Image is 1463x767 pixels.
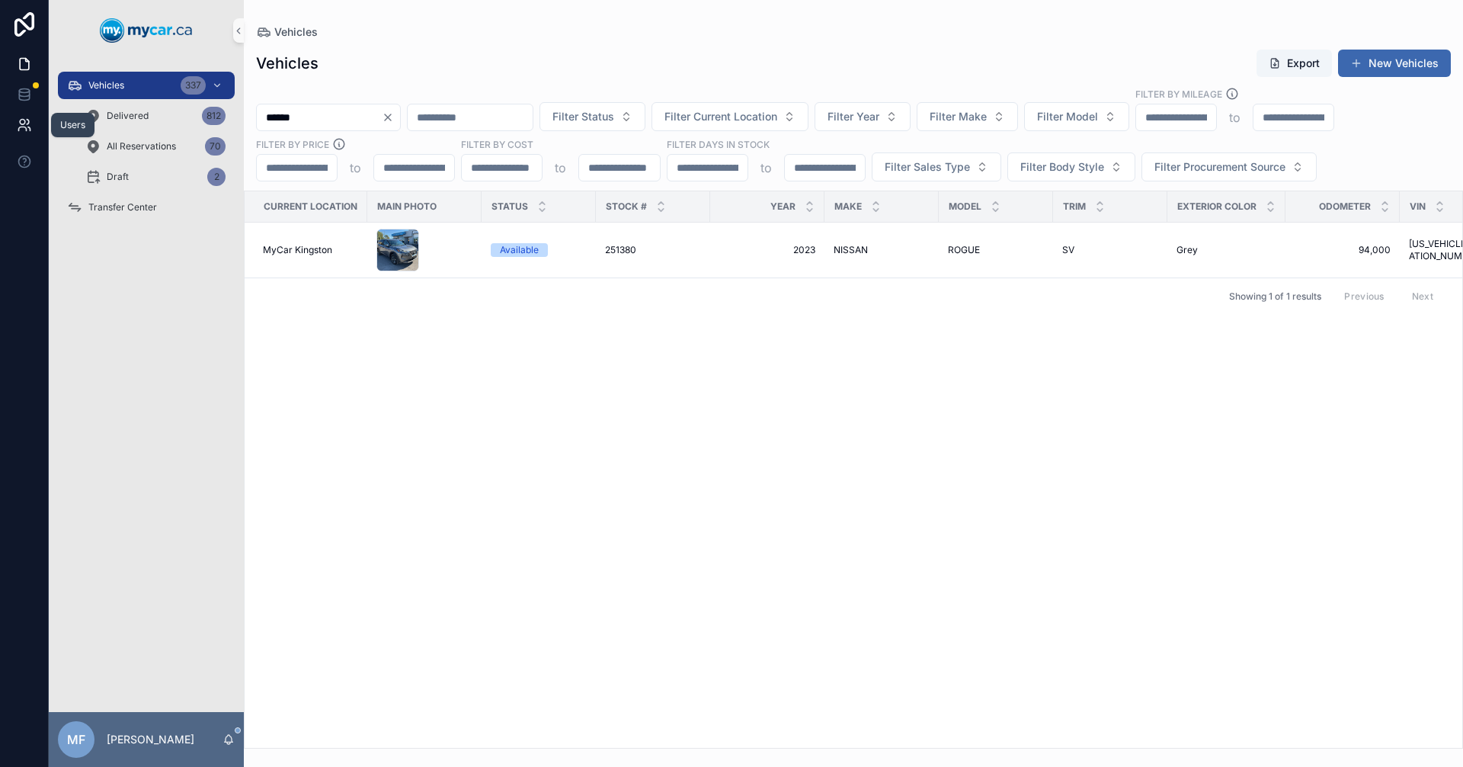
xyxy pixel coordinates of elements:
button: Select Button [815,102,911,131]
a: NISSAN [834,244,930,256]
span: Grey [1176,244,1198,256]
span: Make [834,201,862,213]
div: 337 [181,76,206,95]
h1: Vehicles [256,53,319,74]
span: MF [67,730,85,749]
div: 2 [207,168,226,186]
span: Main Photo [377,201,437,213]
button: Select Button [539,102,645,131]
p: to [555,159,566,177]
label: FILTER BY COST [461,137,533,151]
span: Filter Model [1037,109,1098,124]
span: Filter Make [930,109,987,124]
a: SV [1062,244,1158,256]
span: Transfer Center [88,201,157,213]
div: 812 [202,107,226,125]
p: to [760,159,772,177]
span: Trim [1063,201,1086,213]
span: Vehicles [88,79,124,91]
button: Select Button [917,102,1018,131]
span: 251380 [605,244,636,256]
span: Filter Status [552,109,614,124]
span: ROGUE [948,244,980,256]
a: 2023 [719,244,815,256]
span: Model [949,201,981,213]
span: Current Location [264,201,357,213]
span: Vehicles [274,24,318,40]
a: 251380 [605,244,701,256]
span: Exterior Color [1177,201,1257,213]
a: Draft2 [76,163,235,191]
p: to [1229,108,1241,127]
span: Filter Sales Type [885,159,970,175]
span: SV [1062,244,1074,256]
span: Showing 1 of 1 results [1229,290,1321,303]
button: Select Button [872,152,1001,181]
label: Filter By Mileage [1135,87,1222,101]
a: Grey [1176,244,1276,256]
button: New Vehicles [1338,50,1451,77]
a: Delivered812 [76,102,235,130]
a: Transfer Center [58,194,235,221]
button: Select Button [1024,102,1129,131]
a: 94,000 [1295,244,1391,256]
label: FILTER BY PRICE [256,137,329,151]
a: Available [491,243,587,257]
span: MyCar Kingston [263,244,332,256]
a: Vehicles337 [58,72,235,99]
span: Filter Procurement Source [1154,159,1285,175]
label: Filter Days In Stock [667,137,770,151]
div: Available [500,243,539,257]
span: All Reservations [107,140,176,152]
span: Draft [107,171,129,183]
span: Year [770,201,796,213]
a: All Reservations70 [76,133,235,160]
a: Vehicles [256,24,318,40]
span: Status [491,201,528,213]
span: Filter Body Style [1020,159,1104,175]
span: NISSAN [834,244,868,256]
p: [PERSON_NAME] [107,732,194,747]
span: Stock # [606,201,647,213]
span: Delivered [107,110,149,122]
button: Select Button [1007,152,1135,181]
a: ROGUE [948,244,1044,256]
span: Filter Year [828,109,879,124]
button: Select Button [1141,152,1317,181]
span: Odometer [1319,201,1371,213]
div: scrollable content [49,61,244,241]
span: Filter Current Location [664,109,777,124]
a: MyCar Kingston [263,244,358,256]
img: App logo [100,18,193,43]
p: to [350,159,361,177]
span: VIN [1410,201,1426,213]
div: 70 [205,137,226,156]
button: Clear [382,111,400,124]
button: Select Button [651,102,808,131]
div: Users [60,119,85,131]
button: Export [1257,50,1332,77]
